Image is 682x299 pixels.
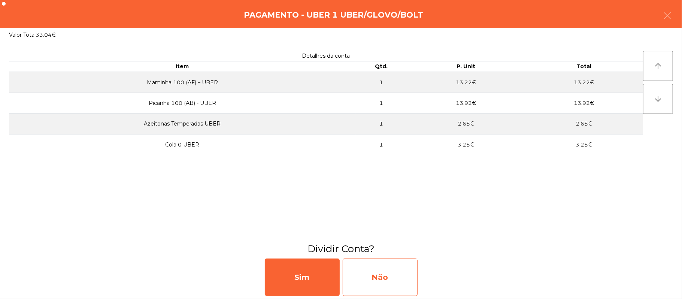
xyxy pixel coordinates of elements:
td: 1 [355,114,407,134]
th: Item [9,61,355,72]
td: 1 [355,134,407,155]
td: 3.25€ [525,134,643,155]
th: Total [525,61,643,72]
i: arrow_upward [654,61,663,70]
button: arrow_upward [643,51,673,81]
td: 13.22€ [525,72,643,93]
td: 13.22€ [407,72,525,93]
td: 1 [355,72,407,93]
td: Cola 0 UBER [9,134,355,155]
td: 13.92€ [525,93,643,114]
span: Detalhes da conta [302,52,350,59]
td: 2.65€ [407,114,525,134]
span: Valor Total [9,31,36,38]
td: Picanha 100 (AB) - UBER [9,93,355,114]
h4: Pagamento - UBER 1 UBER/GLOVO/BOLT [244,9,423,21]
i: arrow_downward [654,94,663,103]
th: Qtd. [355,61,407,72]
span: 33.04€ [36,31,56,38]
div: Não [343,259,418,296]
td: 2.65€ [525,114,643,134]
td: Azeitonas Temperadas UBER [9,114,355,134]
td: 3.25€ [407,134,525,155]
th: P. Unit [407,61,525,72]
button: arrow_downward [643,84,673,114]
td: 13.92€ [407,93,525,114]
td: 1 [355,93,407,114]
td: Maminha 100 (AF) – UBER [9,72,355,93]
div: Sim [265,259,340,296]
h3: Dividir Conta? [6,242,676,256]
